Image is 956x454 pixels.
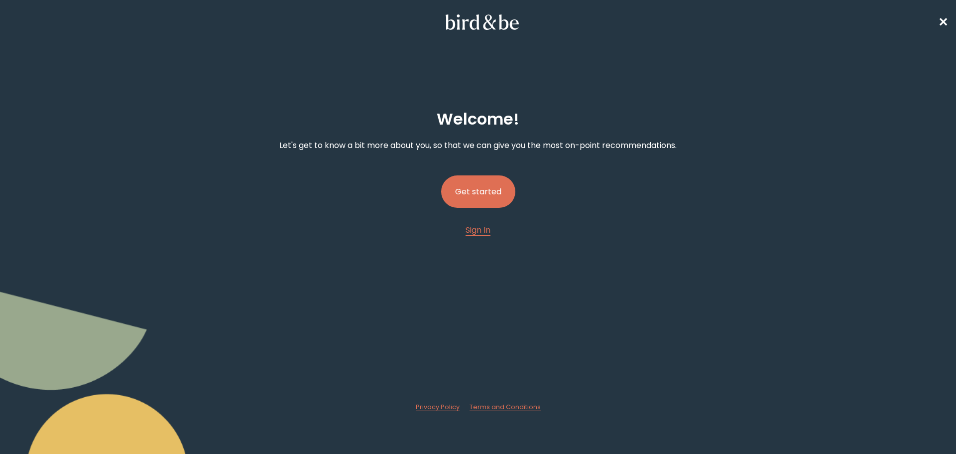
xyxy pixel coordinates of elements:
[441,159,515,224] a: Get started
[470,403,541,412] a: Terms and Conditions
[279,139,677,151] p: Let's get to know a bit more about you, so that we can give you the most on-point recommendations.
[466,224,490,236] a: Sign In
[906,407,946,444] iframe: Gorgias live chat messenger
[938,14,948,30] span: ✕
[437,107,519,131] h2: Welcome !
[416,403,460,412] a: Privacy Policy
[441,175,515,208] button: Get started
[938,13,948,31] a: ✕
[466,224,490,236] span: Sign In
